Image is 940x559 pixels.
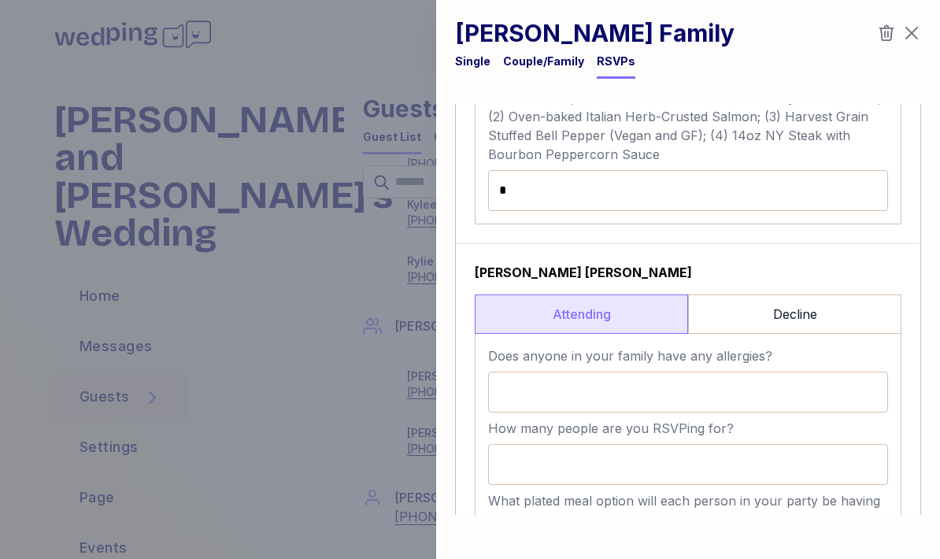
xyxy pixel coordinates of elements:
label: How many people are you RSVPing for? [488,419,888,438]
div: RSVPs [597,54,635,69]
label: Attending [475,294,688,334]
div: Couple/Family [503,54,584,69]
label: Does anyone in your family have any allergies? [488,346,888,365]
label: What plated meal option will each person in your party be having at the reception? Please type th... [488,50,888,164]
input: Does anyone in your family have any allergies? [488,372,888,413]
label: Decline [688,294,901,334]
input: How many people are you RSVPing for? [488,444,888,485]
input: What plated meal option will each person in your party be having at the reception? Please type th... [488,170,888,211]
div: Single [455,54,490,69]
h1: [PERSON_NAME] Family [455,19,735,47]
div: [PERSON_NAME] [PERSON_NAME] [475,263,901,282]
